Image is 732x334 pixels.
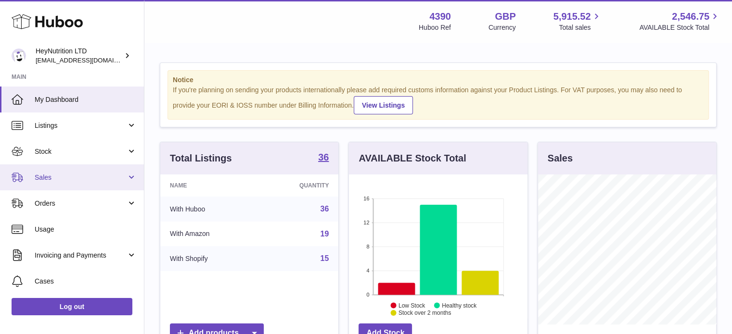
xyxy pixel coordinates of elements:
[173,75,704,85] strong: Notice
[35,173,127,182] span: Sales
[35,199,127,208] span: Orders
[553,10,591,23] span: 5,915.52
[672,10,709,23] span: 2,546.75
[364,196,370,201] text: 16
[173,86,704,114] div: If you're planning on sending your products internationally please add required customs informati...
[553,10,602,32] a: 5,915.52 Total sales
[354,96,413,114] a: View Listings
[559,23,602,32] span: Total sales
[12,49,26,63] img: info@heynutrition.com
[160,174,258,197] th: Name
[35,121,127,130] span: Listings
[548,152,573,165] h3: Sales
[35,95,137,104] span: My Dashboard
[160,197,258,222] td: With Huboo
[429,10,451,23] strong: 4390
[367,244,370,249] text: 8
[318,152,329,162] strong: 36
[321,254,329,262] a: 15
[35,277,137,286] span: Cases
[321,205,329,213] a: 36
[12,298,132,315] a: Log out
[170,152,232,165] h3: Total Listings
[321,230,329,238] a: 19
[488,23,516,32] div: Currency
[398,302,425,309] text: Low Stock
[639,10,720,32] a: 2,546.75 AVAILABLE Stock Total
[419,23,451,32] div: Huboo Ref
[367,268,370,273] text: 4
[160,246,258,271] td: With Shopify
[318,152,329,164] a: 36
[35,225,137,234] span: Usage
[442,302,477,309] text: Healthy stock
[639,23,720,32] span: AVAILABLE Stock Total
[258,174,339,197] th: Quantity
[35,147,127,156] span: Stock
[359,152,466,165] h3: AVAILABLE Stock Total
[36,56,141,64] span: [EMAIL_ADDRESS][DOMAIN_NAME]
[160,222,258,247] td: With Amazon
[36,47,122,65] div: HeyNutrition LTD
[364,220,370,225] text: 12
[495,10,515,23] strong: GBP
[367,292,370,297] text: 0
[35,251,127,260] span: Invoicing and Payments
[398,309,451,316] text: Stock over 2 months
